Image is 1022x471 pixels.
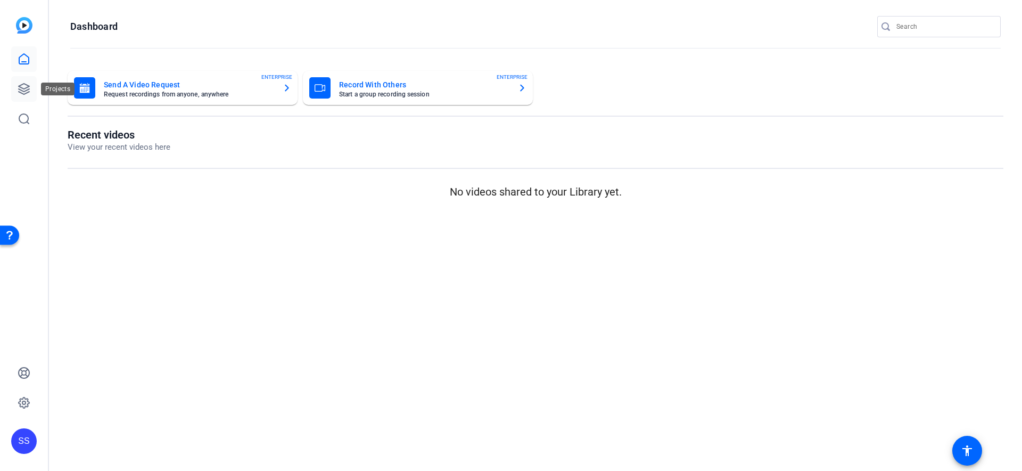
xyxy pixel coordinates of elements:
mat-card-subtitle: Request recordings from anyone, anywhere [104,91,274,98]
button: Send A Video RequestRequest recordings from anyone, anywhereENTERPRISE [68,71,298,105]
p: View your recent videos here [68,141,170,153]
span: ENTERPRISE [497,73,528,81]
mat-card-title: Send A Video Request [104,78,274,91]
button: Record With OthersStart a group recording sessionENTERPRISE [303,71,533,105]
img: blue-gradient.svg [16,17,32,34]
mat-card-title: Record With Others [339,78,509,91]
div: Projects [41,83,75,95]
p: No videos shared to your Library yet. [68,184,1003,200]
div: SS [11,428,37,454]
h1: Dashboard [70,20,118,33]
span: ENTERPRISE [261,73,292,81]
input: Search [896,20,992,33]
mat-icon: accessibility [961,444,974,457]
h1: Recent videos [68,128,170,141]
mat-card-subtitle: Start a group recording session [339,91,509,98]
